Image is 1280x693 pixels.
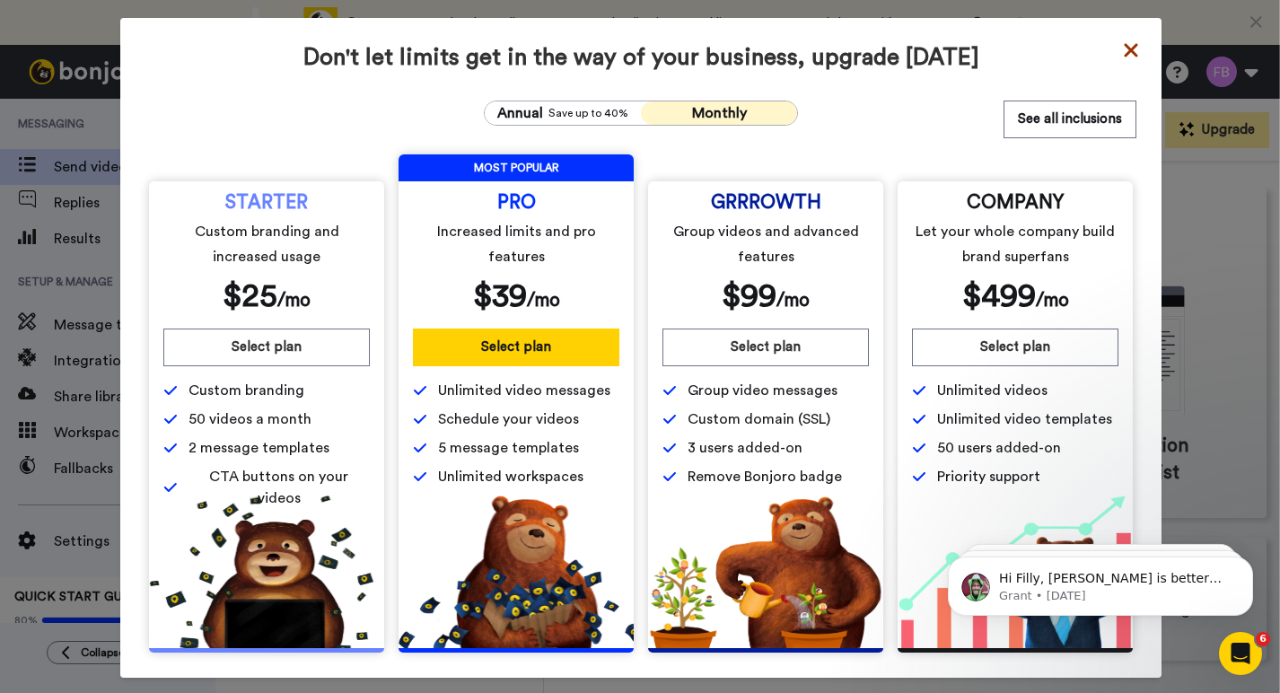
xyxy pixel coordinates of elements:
[438,466,583,487] span: Unlimited workspaces
[912,329,1118,366] button: Select plan
[399,496,634,648] img: b5b10b7112978f982230d1107d8aada4.png
[916,219,1116,269] span: Let your whole company build brand superfans
[188,380,304,401] span: Custom branding
[776,291,810,310] span: /mo
[497,196,536,210] span: PRO
[438,408,579,430] span: Schedule your videos
[416,219,617,269] span: Increased limits and pro features
[688,437,802,459] span: 3 users added-on
[937,380,1048,401] span: Unlimited videos
[473,280,527,312] span: $ 39
[937,408,1112,430] span: Unlimited video templates
[1256,632,1270,646] span: 6
[967,196,1064,210] span: COMPANY
[666,219,866,269] span: Group videos and advanced features
[438,437,579,459] span: 5 message templates
[688,408,830,430] span: Custom domain (SSL)
[225,196,308,210] span: STARTER
[692,106,747,120] span: Monthly
[188,437,329,459] span: 2 message templates
[413,329,619,366] button: Select plan
[277,291,311,310] span: /mo
[722,280,776,312] span: $ 99
[711,196,821,210] span: GRRROWTH
[167,219,367,269] span: Custom branding and increased usage
[527,291,560,310] span: /mo
[641,101,797,125] button: Monthly
[962,280,1036,312] span: $ 499
[1036,291,1069,310] span: /mo
[188,466,370,509] span: CTA buttons on your videos
[438,380,610,401] span: Unlimited video messages
[648,496,883,648] img: edd2fd70e3428fe950fd299a7ba1283f.png
[1004,101,1136,138] button: See all inclusions
[399,154,634,181] span: MOST POPULAR
[688,466,842,487] span: Remove Bonjoro badge
[188,408,311,430] span: 50 videos a month
[485,101,641,125] button: AnnualSave up to 40%
[898,496,1133,648] img: baac238c4e1197dfdb093d3ea7416ec4.png
[688,380,837,401] span: Group video messages
[1219,632,1262,675] iframe: Intercom live chat
[223,280,277,312] span: $ 25
[937,437,1061,459] span: 50 users added-on
[497,102,543,124] span: Annual
[937,466,1040,487] span: Priority support
[145,43,1136,72] span: Don't let limits get in the way of your business, upgrade [DATE]
[163,329,370,366] button: Select plan
[921,519,1280,645] iframe: Intercom notifications message
[149,496,384,648] img: 5112517b2a94bd7fef09f8ca13467cef.png
[662,329,869,366] button: Select plan
[548,106,628,120] span: Save up to 40%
